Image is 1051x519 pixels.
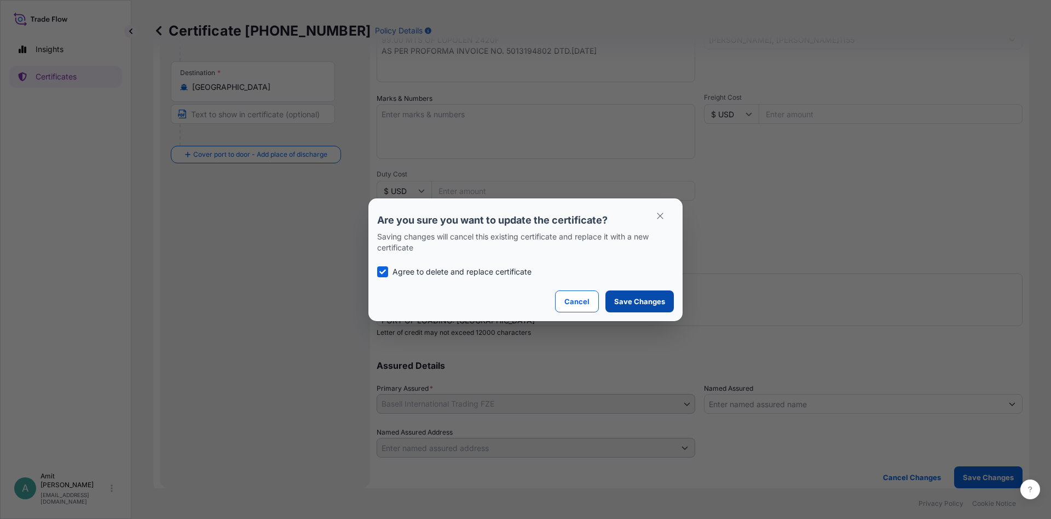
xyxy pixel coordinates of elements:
[564,296,590,307] p: Cancel
[377,231,674,253] p: Saving changes will cancel this existing certificate and replace it with a new certificate
[614,296,665,307] p: Save Changes
[377,214,674,227] p: Are you sure you want to update the certificate?
[605,290,674,312] button: Save Changes
[555,290,599,312] button: Cancel
[392,266,532,277] p: Agree to delete and replace certificate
